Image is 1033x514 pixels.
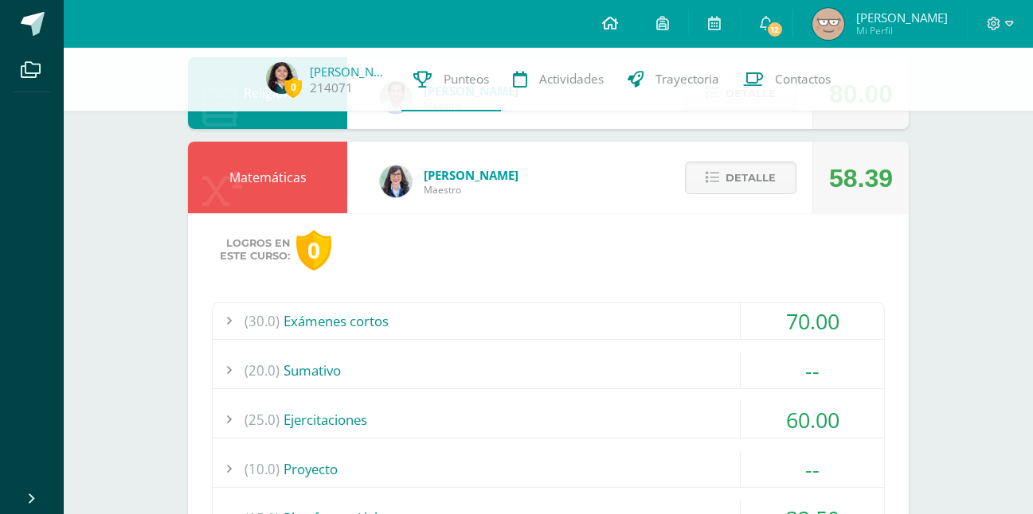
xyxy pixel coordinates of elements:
span: Contactos [775,71,831,88]
a: Contactos [731,48,843,111]
span: (20.0) [245,352,280,388]
img: da0de1698857389b01b9913c08ee4643.png [812,8,844,40]
div: 58.39 [829,142,893,214]
span: (30.0) [245,303,280,339]
img: aa7084795746b727990821b26a457577.png [266,62,298,94]
span: Trayectoria [655,71,719,88]
a: Actividades [501,48,616,111]
span: [PERSON_NAME] [856,10,948,25]
div: Sumativo [213,352,884,388]
div: 60.00 [741,402,884,438]
div: 70.00 [741,303,884,339]
div: Ejercitaciones [213,402,884,438]
a: 214071 [310,80,353,96]
a: Punteos [401,48,501,111]
span: [PERSON_NAME] [424,167,518,183]
span: Punteos [444,71,489,88]
span: Mi Perfil [856,24,948,37]
button: Detalle [685,162,796,194]
span: Detalle [726,163,776,193]
span: (10.0) [245,451,280,487]
div: -- [741,451,884,487]
div: -- [741,352,884,388]
span: 12 [766,21,784,38]
a: Trayectoria [616,48,731,111]
div: Proyecto [213,451,884,487]
span: Maestro [424,183,518,197]
span: Actividades [539,71,604,88]
img: 01c6c64f30021d4204c203f22eb207bb.png [380,165,412,197]
div: 0 [296,230,331,271]
span: 0 [284,77,302,97]
div: Matemáticas [188,142,347,213]
span: Logros en este curso: [220,237,290,263]
div: Exámenes cortos [213,303,884,339]
span: (25.0) [245,402,280,438]
a: [PERSON_NAME] [310,64,389,80]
